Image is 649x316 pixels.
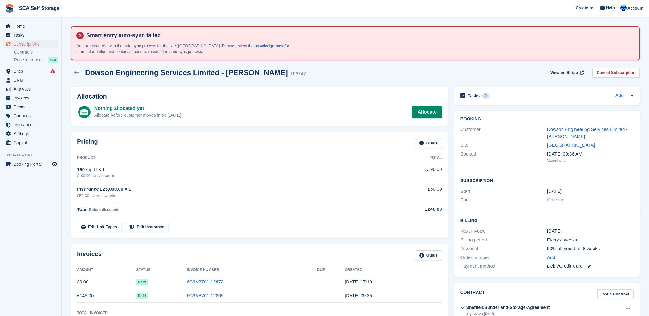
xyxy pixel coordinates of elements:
h2: Subscription [460,177,634,183]
th: Due [317,265,345,275]
th: Product [77,153,386,163]
a: Guide [415,138,442,148]
span: Analytics [14,85,51,93]
div: Storefront [547,157,634,164]
a: Add [547,254,555,261]
span: Before discounts [89,208,119,212]
h2: Booking [460,117,634,122]
a: menu [3,76,58,84]
div: Customer [460,126,547,140]
div: 0 [482,93,489,99]
div: Payment method [460,263,547,270]
div: £190.00 every 4 weeks [77,173,386,179]
th: Status [136,265,187,275]
a: menu [3,160,58,168]
div: Debit/Credit Card [547,263,634,270]
th: Created [345,265,442,275]
h2: Contract [460,289,485,299]
div: Insurance £25,000.00 × 1 [77,186,386,193]
a: 6C6AB701-12865 [187,293,223,298]
span: Price increases [14,57,44,63]
div: Nothing allocated yet [94,105,181,112]
a: Issue Contract [597,289,634,299]
span: Capital [14,138,51,147]
h2: Dowson Engineering Services Limited - [PERSON_NAME] [85,68,288,77]
a: menu [3,85,58,93]
a: menu [3,22,58,30]
h2: Tasks [468,93,480,99]
a: Add [615,92,624,99]
div: SheffieldSunderland-Storage-Agreement [466,304,550,311]
span: Home [14,22,51,30]
a: menu [3,138,58,147]
h2: Allocation [77,93,442,100]
h2: Invoices [77,250,102,261]
a: [GEOGRAPHIC_DATA] [547,142,595,148]
a: Preview store [51,160,58,168]
a: menu [3,40,58,48]
span: Subscriptions [14,40,51,48]
p: An error occurred with the auto-sync process for the site: [GEOGRAPHIC_DATA]. Please review the f... [76,43,292,55]
time: 2025-09-06 16:10:09 UTC [345,279,372,284]
div: NEW [48,57,58,63]
div: Total Invoiced [77,310,108,316]
div: 106747 [290,70,306,77]
div: Start [460,188,547,195]
h2: Pricing [77,138,98,148]
td: £190.00 [386,163,442,182]
div: End [460,196,547,204]
a: menu [3,67,58,75]
a: knowledge base [254,43,284,48]
span: Paid [136,279,148,285]
div: [DATE] [547,228,634,235]
span: Total [77,207,88,212]
span: Ongoing [547,197,565,202]
a: Price increases NEW [14,56,58,63]
span: Pricing [14,103,51,111]
div: [DATE] 09:36 AM [547,151,634,158]
span: Paid [136,293,148,299]
a: Cancel Subscription [592,68,640,78]
div: Discount [460,245,547,252]
a: menu [3,94,58,102]
a: 6C6AB701-12872 [187,279,223,284]
div: Site [460,142,547,149]
span: Settings [14,129,51,138]
th: Amount [77,265,136,275]
th: Invoice Number [187,265,317,275]
time: 2025-09-08 23:00:00 UTC [547,188,562,195]
span: Help [606,5,615,11]
th: Total [386,153,442,163]
a: View on Stripe [548,68,585,78]
span: Account [627,5,643,11]
div: £50.00 every 4 weeks [77,193,386,199]
div: 160 sq. ft × 1 [77,166,386,173]
a: menu [3,103,58,111]
span: Insurance [14,120,51,129]
i: Smart entry sync failures have occurred [50,69,55,74]
div: Every 4 weeks [547,237,634,244]
img: Kelly Neesham [620,5,627,11]
span: View on Stripe [550,70,578,76]
a: Edit Unit Types [77,222,121,232]
a: menu [3,31,58,39]
a: Guide [415,250,442,261]
a: Edit Insurance [125,222,169,232]
span: Storefront [6,152,61,158]
a: menu [3,120,58,129]
span: Sites [14,67,51,75]
div: Booked [460,151,547,164]
span: CRM [14,76,51,84]
a: menu [3,111,58,120]
div: Billing period [460,237,547,244]
span: Invoices [14,94,51,102]
td: £50.00 [386,182,442,202]
h4: Smart entry auto-sync failed [84,32,634,39]
div: Allocate before customer moves in on [DATE] [94,112,181,119]
td: £145.00 [77,289,136,303]
span: Booking Portal [14,160,51,168]
a: Contracts [14,49,58,55]
div: £240.00 [386,206,442,213]
a: Allocate [412,106,442,118]
div: Order number [460,254,547,261]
